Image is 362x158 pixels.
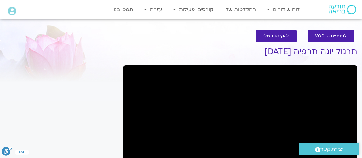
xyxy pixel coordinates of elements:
a: להקלטות שלי [256,30,297,42]
a: קורסים ופעילות [170,3,217,15]
a: לוח שידורים [264,3,303,15]
a: עזרה [141,3,165,15]
span: יצירת קשר [320,145,343,154]
a: ההקלטות שלי [221,3,259,15]
img: תודעה בריאה [329,5,356,14]
span: להקלטות שלי [263,34,289,38]
a: לספריית ה-VOD [308,30,354,42]
h1: תרגול יוגה תרפיה [DATE] [123,47,357,56]
a: תמכו בנו [110,3,136,15]
a: יצירת קשר [299,143,359,155]
span: לספריית ה-VOD [315,34,347,38]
